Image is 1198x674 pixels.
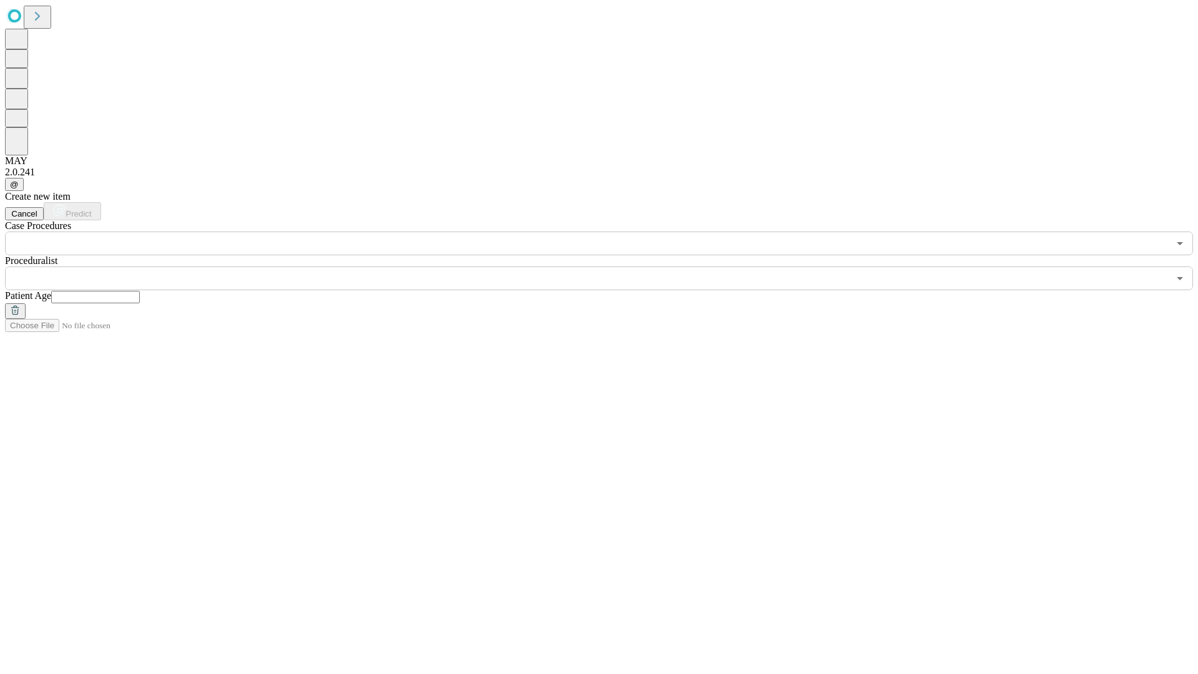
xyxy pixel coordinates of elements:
[44,202,101,220] button: Predict
[5,155,1193,167] div: MAY
[5,290,51,301] span: Patient Age
[1171,235,1189,252] button: Open
[11,209,37,218] span: Cancel
[10,180,19,189] span: @
[5,178,24,191] button: @
[5,255,57,266] span: Proceduralist
[5,191,71,202] span: Create new item
[5,207,44,220] button: Cancel
[1171,270,1189,287] button: Open
[5,167,1193,178] div: 2.0.241
[5,220,71,231] span: Scheduled Procedure
[66,209,91,218] span: Predict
